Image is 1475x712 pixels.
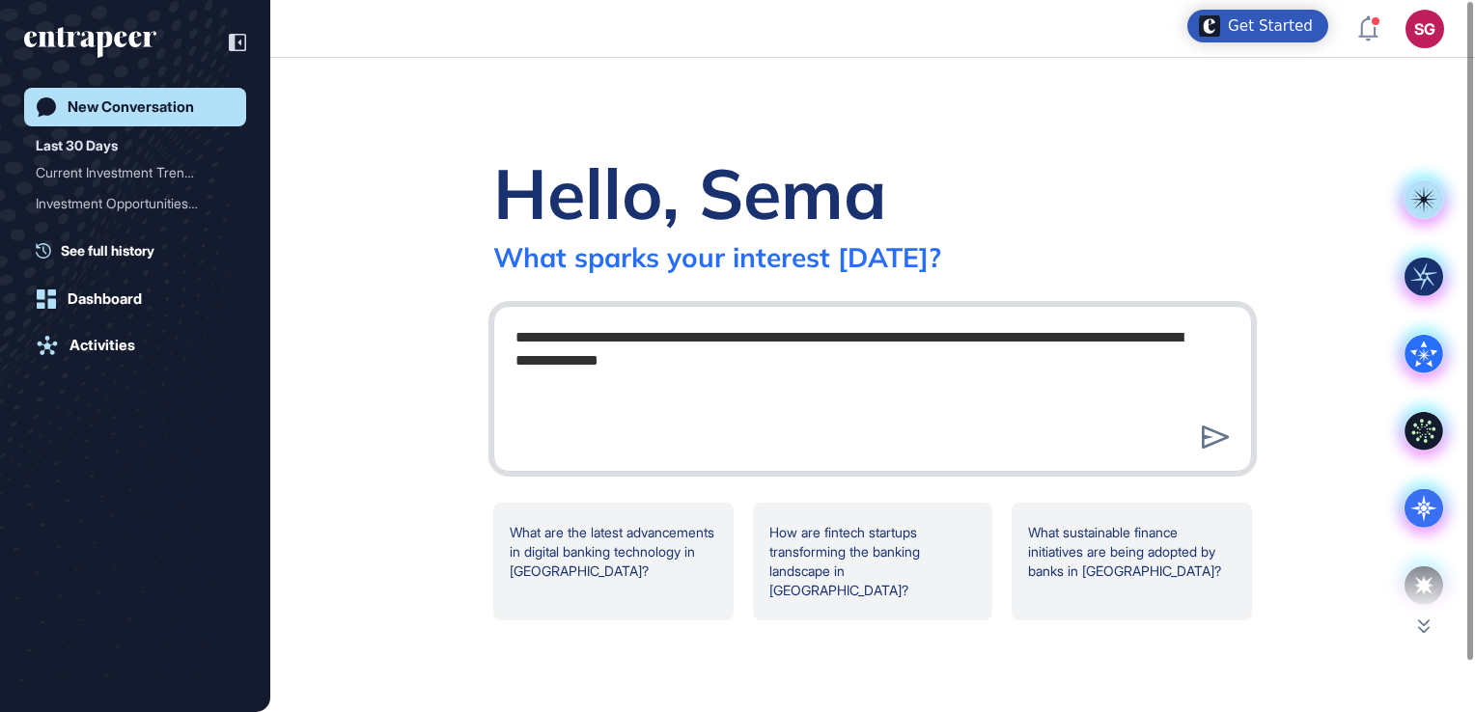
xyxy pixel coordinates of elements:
[36,188,219,219] div: Investment Opportunities ...
[24,280,246,318] a: Dashboard
[24,326,246,365] a: Activities
[24,88,246,126] a: New Conversation
[68,98,194,116] div: New Conversation
[68,290,142,308] div: Dashboard
[36,134,118,157] div: Last 30 Days
[1199,15,1220,37] img: launcher-image-alternative-text
[36,188,235,219] div: Investment Opportunities for Turkish Banks in Hong Kong
[493,503,734,620] div: What are the latest advancements in digital banking technology in [GEOGRAPHIC_DATA]?
[1012,503,1252,620] div: What sustainable finance initiatives are being adopted by banks in [GEOGRAPHIC_DATA]?
[24,27,156,58] div: entrapeer-logo
[493,150,887,236] div: Hello, Sema
[70,337,135,354] div: Activities
[493,240,941,274] div: What sparks your interest [DATE]?
[36,157,235,188] div: Current Investment Trends in the Banking Sector in Asia
[1187,10,1328,42] div: Open Get Started checklist
[36,240,246,260] a: See full history
[753,503,993,620] div: How are fintech startups transforming the banking landscape in [GEOGRAPHIC_DATA]?
[1228,16,1313,36] div: Get Started
[36,157,219,188] div: Current Investment Trends...
[61,240,154,260] span: See full history
[1405,10,1444,48] button: SG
